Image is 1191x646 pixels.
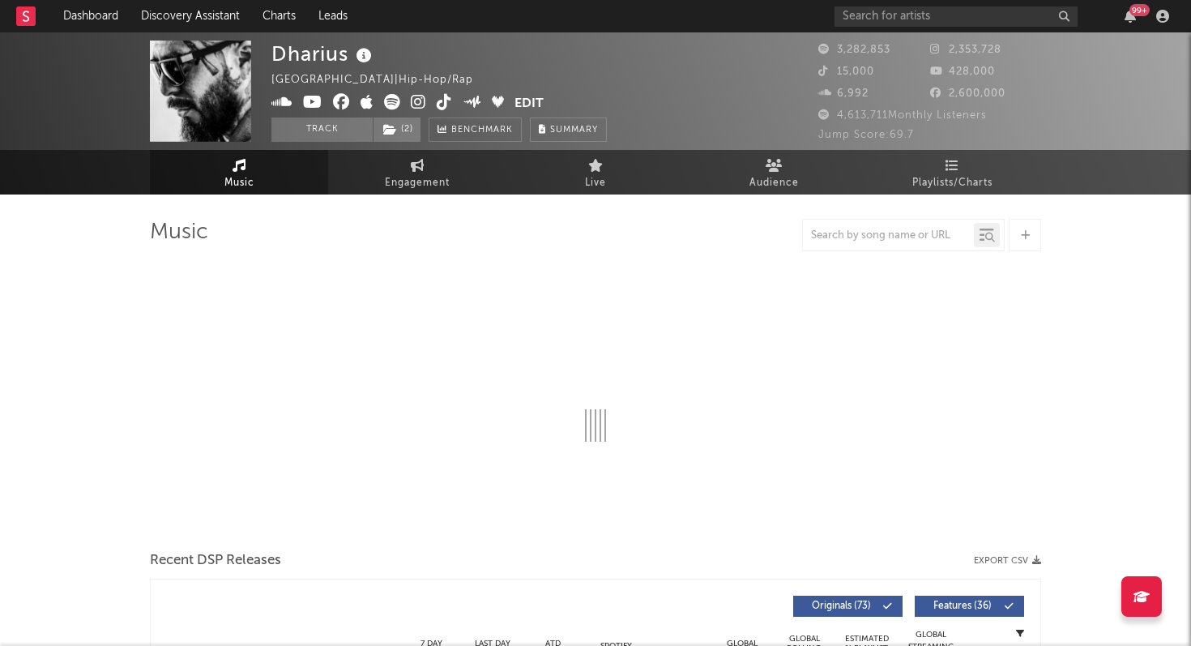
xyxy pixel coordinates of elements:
span: Originals ( 73 ) [804,601,878,611]
a: Benchmark [429,118,522,142]
button: Export CSV [974,556,1041,566]
button: Originals(73) [793,596,903,617]
button: Features(36) [915,596,1024,617]
button: Edit [514,94,544,114]
span: Recent DSP Releases [150,551,281,571]
a: Music [150,150,328,195]
span: Benchmark [451,121,513,140]
a: Live [506,150,685,195]
span: 428,000 [930,66,995,77]
div: 99 + [1129,4,1150,16]
span: 4,613,711 Monthly Listeners [818,110,987,121]
span: Summary [550,126,598,135]
input: Search for artists [835,6,1078,27]
button: (2) [374,118,420,142]
span: Features ( 36 ) [925,601,1000,611]
a: Audience [685,150,863,195]
button: 99+ [1125,10,1136,23]
span: ( 2 ) [373,118,421,142]
span: Playlists/Charts [912,173,992,193]
div: [GEOGRAPHIC_DATA] | Hip-Hop/Rap [271,71,492,90]
span: Live [585,173,606,193]
span: 15,000 [818,66,874,77]
span: 2,353,728 [930,45,1001,55]
span: Audience [749,173,799,193]
span: Engagement [385,173,450,193]
button: Summary [530,118,607,142]
div: Dharius [271,41,376,67]
button: Track [271,118,373,142]
span: 6,992 [818,88,869,99]
span: 2,600,000 [930,88,1005,99]
a: Playlists/Charts [863,150,1041,195]
a: Engagement [328,150,506,195]
span: Music [224,173,254,193]
span: 3,282,853 [818,45,890,55]
input: Search by song name or URL [803,229,974,242]
span: Jump Score: 69.7 [818,130,914,140]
